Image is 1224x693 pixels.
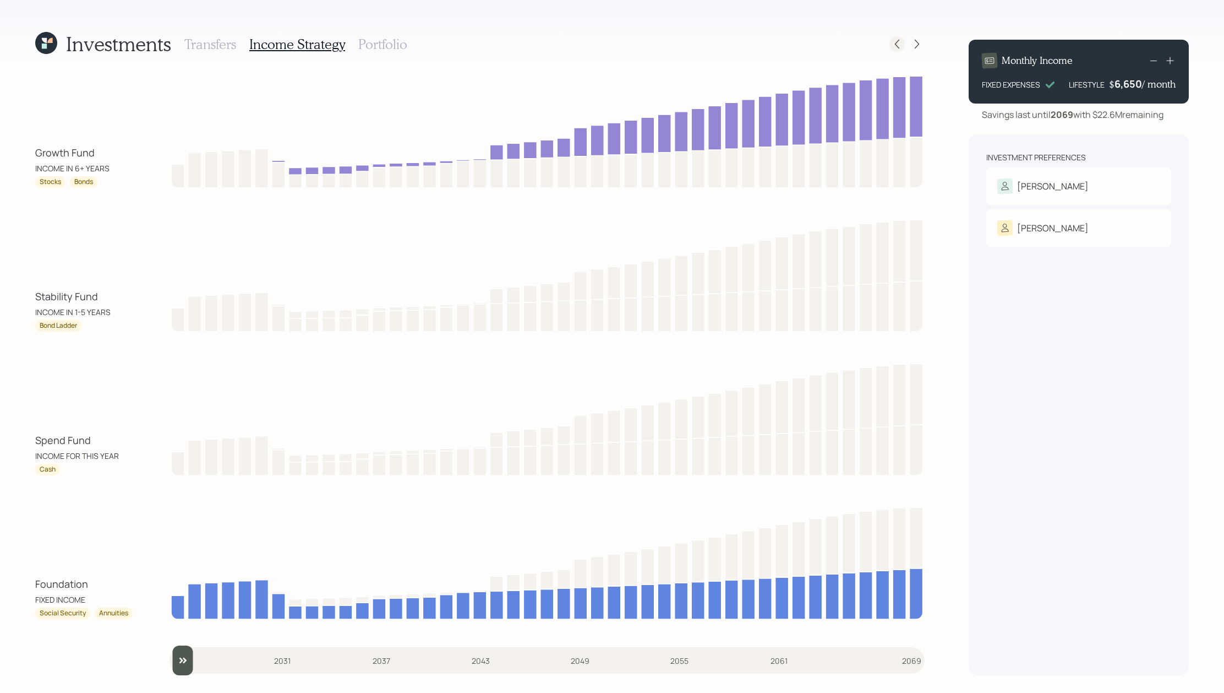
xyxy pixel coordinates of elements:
div: [PERSON_NAME] [1017,180,1089,193]
div: Foundation [35,577,134,592]
h4: Monthly Income [1002,55,1073,67]
div: Investment Preferences [986,152,1086,163]
div: Savings last until with $22.6M remaining [982,108,1163,121]
div: Growth Fund [35,145,134,160]
h4: $ [1109,78,1114,90]
div: [PERSON_NAME] [1017,221,1089,235]
div: Cash [40,465,56,474]
h1: Investments [66,32,171,56]
div: Stocks [40,177,61,187]
div: INCOME FOR THIS YEAR [35,450,134,462]
b: 2069 [1051,109,1073,121]
div: Bonds [74,177,93,187]
div: 6,650 [1114,77,1142,90]
div: INCOME IN 6+ YEARS [35,163,134,174]
h3: Income Strategy [249,36,345,52]
h3: Transfers [184,36,236,52]
div: Stability Fund [35,289,134,304]
div: Bond Ladder [40,321,77,331]
div: LIFESTYLE [1069,79,1105,90]
div: INCOME IN 1-5 YEARS [35,306,134,318]
div: Spend Fund [35,433,134,448]
h4: / month [1142,78,1176,90]
div: Social Security [40,609,86,618]
h3: Portfolio [358,36,407,52]
div: FIXED EXPENSES [982,79,1040,90]
div: FIXED INCOME [35,594,134,605]
div: Annuities [99,609,128,618]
